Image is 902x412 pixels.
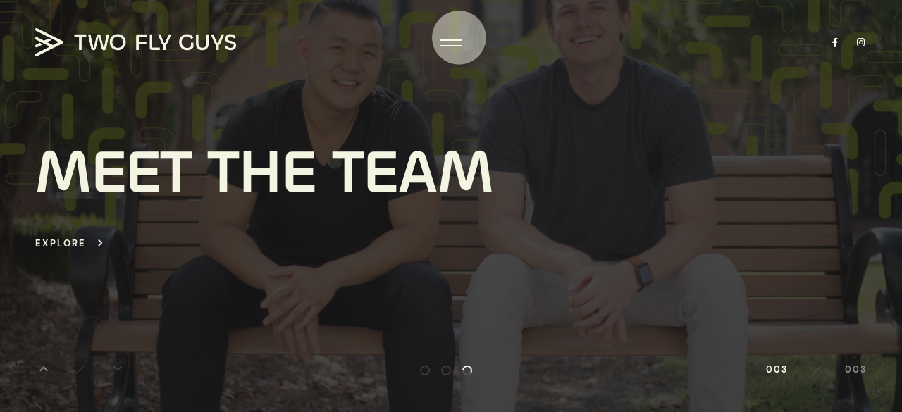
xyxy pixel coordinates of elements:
i: keyboard_arrow_down [109,361,126,377]
div: Explore [35,235,86,251]
div: Next slide [109,361,126,377]
div: Previous slide [35,361,52,377]
div: A [398,142,438,204]
div: Go to slide 3 [462,366,472,375]
i: keyboard_arrow_up [35,361,52,377]
div: T [333,142,364,204]
div: E [282,142,316,204]
div: E [126,142,161,204]
div: T [161,142,192,204]
div: Go to slide 2 [441,366,451,375]
div: M [438,142,494,204]
div: T [208,142,239,204]
a: Explore keyboard_arrow_right [35,235,107,251]
div: E [364,142,398,204]
div: H [239,142,282,204]
div: Go to slide 1 [420,366,430,375]
div: keyboard_arrow_right [93,236,107,250]
a: TWO FLY GUYS MEDIA TWO FLY GUYS MEDIA [35,28,247,56]
a: MEET THE TEAM [35,142,494,233]
img: TWO FLY GUYS MEDIA [35,28,236,56]
div: E [92,142,126,204]
div: M [35,142,92,204]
